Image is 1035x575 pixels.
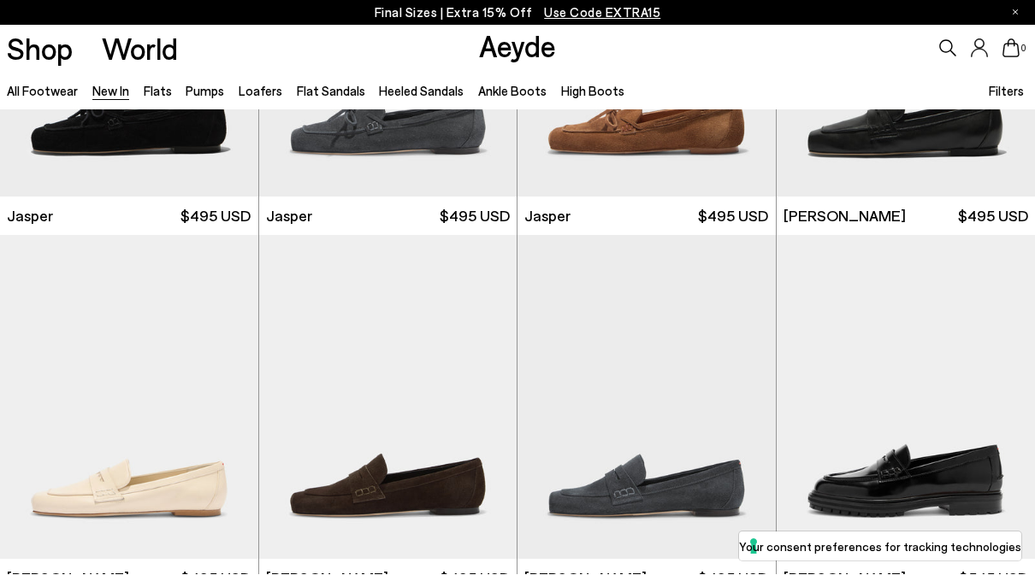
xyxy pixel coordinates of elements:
p: Final Sizes | Extra 15% Off [375,3,661,24]
span: Jasper [524,206,571,227]
span: [PERSON_NAME] [784,206,906,227]
button: Your consent preferences for tracking technologies [739,532,1021,561]
span: Jasper [266,206,312,227]
a: Shop [7,34,73,64]
span: $495 USD [440,206,510,227]
a: Loafers [239,84,282,99]
img: Lana Suede Loafers [259,236,517,560]
a: Heeled Sandals [379,84,464,99]
a: Ankle Boots [478,84,547,99]
a: Pumps [186,84,224,99]
a: High Boots [561,84,624,99]
a: World [102,34,178,64]
span: $495 USD [180,206,251,227]
span: 0 [1020,44,1028,54]
a: Flat Sandals [297,84,365,99]
a: 0 [1002,39,1020,58]
span: $495 USD [698,206,768,227]
a: Flats [144,84,172,99]
a: Aeyde [479,28,556,64]
label: Your consent preferences for tracking technologies [739,538,1021,556]
a: Jasper $495 USD [259,197,517,236]
span: $495 USD [958,206,1028,227]
img: Lana Suede Loafers [517,236,776,560]
span: Jasper [7,206,53,227]
span: Filters [989,84,1024,99]
a: All Footwear [7,84,78,99]
a: Jasper $495 USD [517,197,776,236]
span: Navigate to /collections/ss25-final-sizes [544,5,660,21]
a: New In [92,84,129,99]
